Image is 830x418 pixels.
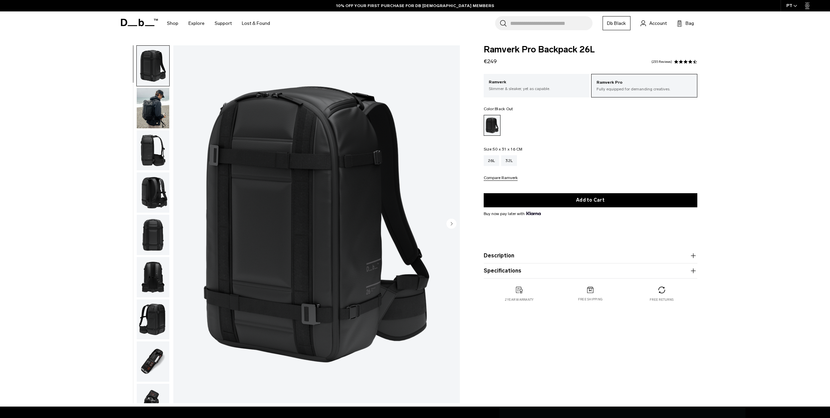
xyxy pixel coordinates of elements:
a: Lost & Found [242,11,270,35]
span: 50 x 31 x 16 CM [493,147,523,152]
a: Ramverk Slimmer & sleaker, yet as capable. [484,74,590,97]
p: Slimmer & sleaker, yet as capable. [489,86,585,92]
img: Ramverk_pro_bacpack_26L_black_out_2024_1.png [137,46,169,86]
legend: Color: [484,107,513,111]
button: Description [484,252,697,260]
span: Account [649,20,667,27]
a: Support [215,11,232,35]
img: {"height" => 20, "alt" => "Klarna"} [526,212,541,215]
img: Ramverk_pro_bacpack_26L_black_out_2024_3.png [137,341,169,382]
a: 10% OFF YOUR FIRST PURCHASE FOR DB [DEMOGRAPHIC_DATA] MEMBERS [336,3,494,9]
p: Ramverk Pro [597,79,692,86]
img: Ramverk_pro_bacpack_26L_black_out_2024_9.png [137,257,169,297]
p: Free returns [650,297,673,302]
a: Explore [188,11,205,35]
a: Db Black [603,16,630,30]
button: Ramverk_pro_bacpack_26L_black_out_2024_9.png [136,257,170,298]
span: Black Out [495,107,513,111]
img: Ramverk_pro_bacpack_26L_black_out_2024_8.png [137,299,169,340]
span: €249 [484,58,497,65]
button: Specifications [484,267,697,275]
p: Ramverk [489,79,585,86]
button: Ramverk_pro_bacpack_26L_black_out_2024_11.png [136,214,170,255]
span: Bag [686,20,694,27]
a: 32L [501,155,517,166]
span: Buy now pay later with [484,211,541,217]
a: 26L [484,155,499,166]
p: 2 year warranty [505,297,534,302]
a: Shop [167,11,178,35]
img: Ramverk_pro_bacpack_26L_black_out_2024_2.png [137,130,169,171]
button: Next slide [446,218,456,230]
a: Black Out [484,115,500,136]
button: Add to Cart [484,193,697,207]
li: 1 / 13 [173,45,460,403]
a: Account [641,19,667,27]
img: Ramverk_pro_bacpack_26L_black_out_2024_10.png [137,172,169,213]
button: Ramverk Pro Backpack 26L Black Out [136,88,170,129]
a: 235 reviews [651,60,672,64]
button: Compare Ramverk [484,176,518,181]
img: Ramverk_pro_bacpack_26L_black_out_2024_1.png [173,45,460,403]
p: Free shipping [578,297,603,302]
button: Ramverk_pro_bacpack_26L_black_out_2024_1.png [136,45,170,86]
button: Ramverk_pro_bacpack_26L_black_out_2024_10.png [136,172,170,213]
nav: Main Navigation [162,11,275,35]
button: Bag [677,19,694,27]
img: Ramverk_pro_bacpack_26L_black_out_2024_11.png [137,215,169,255]
legend: Size: [484,147,523,151]
button: Ramverk_pro_bacpack_26L_black_out_2024_8.png [136,299,170,340]
button: Ramverk_pro_bacpack_26L_black_out_2024_2.png [136,130,170,171]
p: Fully equipped for demanding creatives. [597,86,692,92]
button: Ramverk_pro_bacpack_26L_black_out_2024_3.png [136,341,170,382]
img: Ramverk Pro Backpack 26L Black Out [137,88,169,128]
span: Ramverk Pro Backpack 26L [484,45,697,54]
